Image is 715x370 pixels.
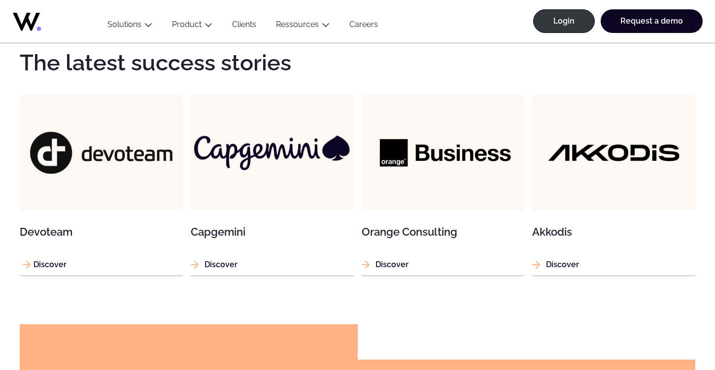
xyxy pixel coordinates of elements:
[162,20,222,33] button: Product
[20,51,524,75] h2: The latest success stories
[191,226,354,237] h3: Capgemini
[191,258,354,271] p: Discover
[20,95,183,211] img: Devoteam
[20,226,183,237] h3: Devoteam
[650,305,701,356] iframe: Chatbot
[222,20,266,33] a: Clients
[191,95,354,276] a: Capgemini Capgemini Discover
[532,71,695,234] img: Akkodis
[340,20,388,33] a: Careers
[362,226,525,237] h3: Orange Consulting
[276,20,319,29] a: Ressources
[362,71,525,234] img: Orange Consulting
[20,258,183,271] p: Discover
[20,95,183,276] a: Devoteam Devoteam Discover
[362,258,525,271] p: Discover
[98,20,162,33] button: Solutions
[532,95,695,276] a: Akkodis Akkodis Discover
[533,9,595,33] a: Login
[532,258,695,271] p: Discover
[601,9,703,33] a: Request a demo
[191,71,354,234] img: Capgemini
[172,20,202,29] a: Product
[532,226,695,237] h3: Akkodis
[362,95,525,276] a: Orange Consulting Orange Consulting Discover
[266,20,340,33] button: Ressources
